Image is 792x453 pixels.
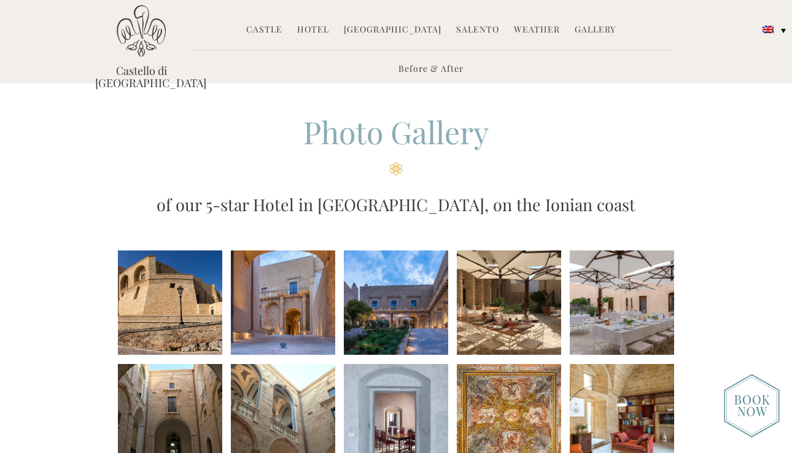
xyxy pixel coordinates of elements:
img: Castello di Ugento [117,5,166,57]
a: Castello di [GEOGRAPHIC_DATA] [95,64,187,89]
h3: of our 5-star Hotel in [GEOGRAPHIC_DATA], on the Ionian coast [95,192,697,217]
a: Hotel [297,23,329,37]
img: new-booknow.png [724,374,780,438]
h2: Photo Gallery [95,111,697,176]
a: Before & After [398,63,464,77]
a: [GEOGRAPHIC_DATA] [344,23,441,37]
a: Castle [246,23,282,37]
a: Salento [456,23,499,37]
a: Gallery [575,23,616,37]
img: English [763,26,774,33]
a: Weather [514,23,560,37]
